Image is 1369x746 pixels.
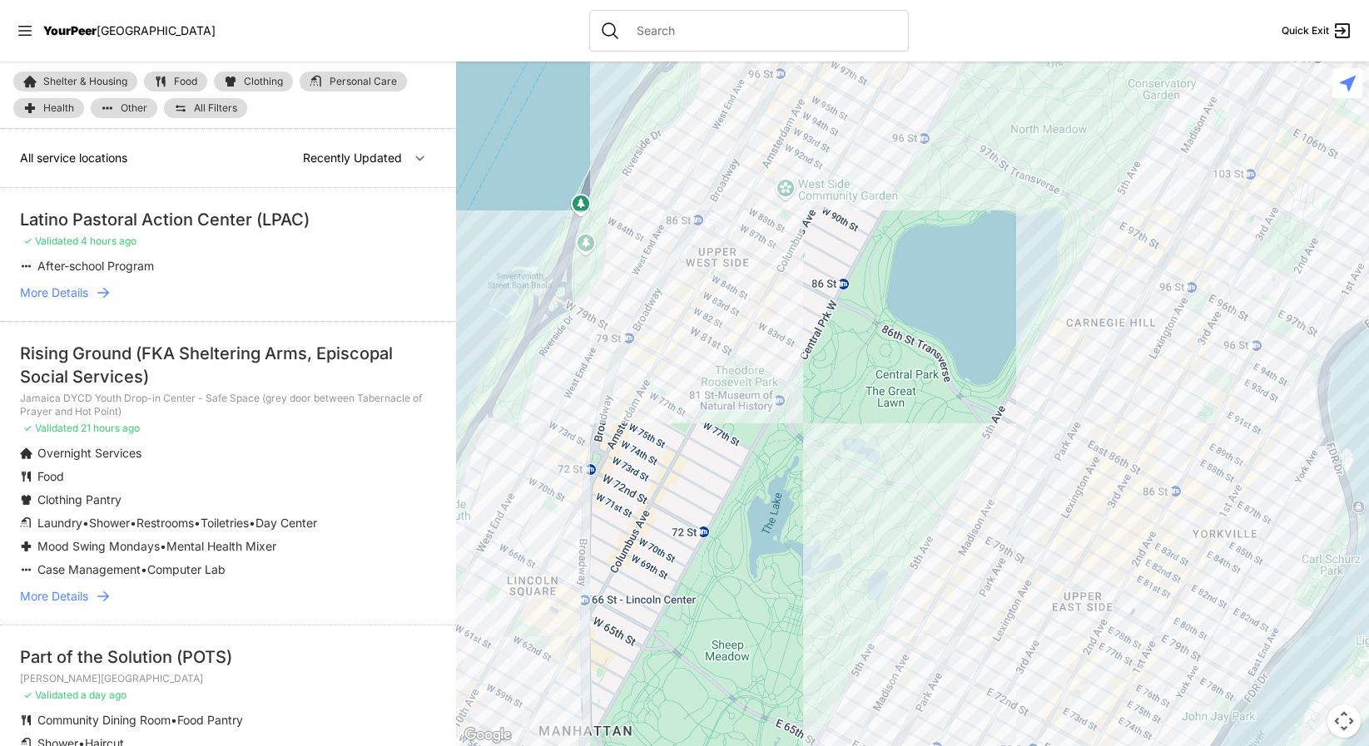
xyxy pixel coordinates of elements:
[255,516,317,530] span: Day Center
[89,516,130,530] span: Shower
[37,713,171,727] span: Community Dining Room
[1327,704,1361,738] button: Map camera controls
[20,151,127,165] span: All service locations
[20,208,436,231] div: Latino Pastoral Action Center (LPAC)
[37,516,82,530] span: Laundry
[141,562,147,576] span: •
[43,23,97,37] span: YourPeer
[121,103,147,113] span: Other
[194,516,201,530] span: •
[37,492,122,506] span: Clothing Pantry
[214,72,293,91] a: Clothing
[1282,21,1352,41] a: Quick Exit
[23,689,78,701] span: ✓ Validated
[91,98,157,118] a: Other
[20,284,88,301] span: More Details
[43,26,216,36] a: YourPeer[GEOGRAPHIC_DATA]
[37,446,141,460] span: Overnight Services
[81,689,126,701] span: a day ago
[81,235,136,247] span: 4 hours ago
[249,516,255,530] span: •
[20,588,88,605] span: More Details
[627,22,898,39] input: Search
[194,103,237,113] span: All Filters
[174,77,197,86] span: Food
[20,392,436,418] p: Jamaica DYCD Youth Drop-in Center - Safe Space (grey door between Tabernacle of Prayer and Hot Po...
[37,469,64,483] span: Food
[97,23,216,37] span: [GEOGRAPHIC_DATA]
[460,724,515,746] a: Open this area in Google Maps (opens a new window)
[136,516,194,530] span: Restrooms
[20,588,436,605] a: More Details
[160,539,166,553] span: •
[20,342,436,388] div: Rising Ground (FKA Sheltering Arms, Episcopal Social Services)
[130,516,136,530] span: •
[23,422,78,434] span: ✓ Validated
[20,284,436,301] a: More Details
[1282,24,1329,37] span: Quick Exit
[147,562,226,576] span: Computer Lab
[300,72,407,91] a: Personal Care
[81,422,140,434] span: 21 hours ago
[330,77,397,86] span: Personal Care
[13,98,84,118] a: Health
[37,562,141,576] span: Case Management
[37,539,160,553] span: Mood Swing Mondays
[37,259,154,273] span: After-school Program
[201,516,249,530] span: Toiletries
[164,98,247,118] a: All Filters
[43,103,74,113] span: Health
[20,672,436,685] p: [PERSON_NAME][GEOGRAPHIC_DATA]
[166,539,276,553] span: Mental Health Mixer
[144,72,207,91] a: Food
[171,713,177,727] span: •
[82,516,89,530] span: •
[20,645,436,669] div: Part of the Solution (POTS)
[13,72,137,91] a: Shelter & Housing
[460,724,515,746] img: Google
[244,77,283,86] span: Clothing
[177,713,243,727] span: Food Pantry
[23,235,78,247] span: ✓ Validated
[43,77,127,86] span: Shelter & Housing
